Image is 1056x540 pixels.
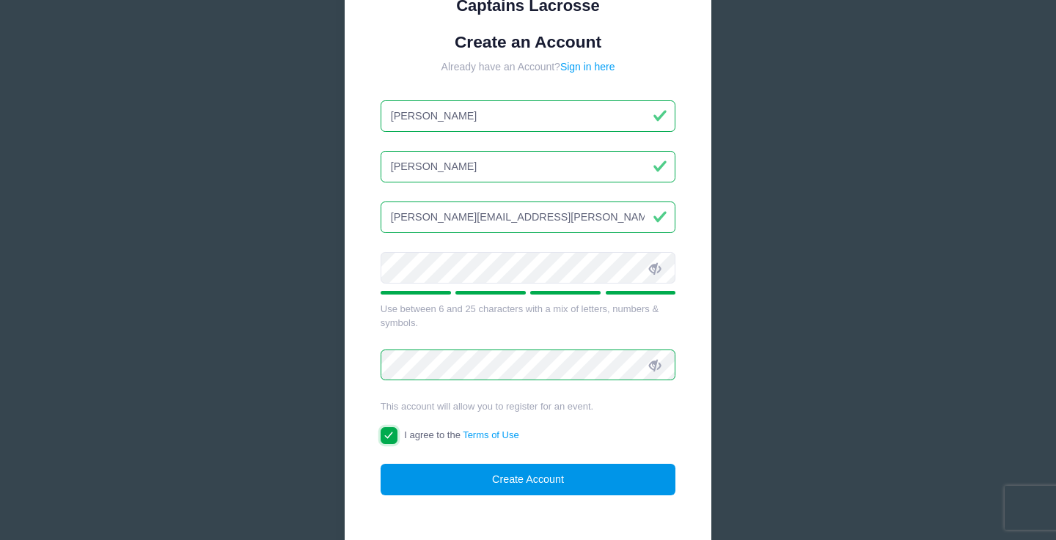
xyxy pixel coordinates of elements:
[381,201,676,233] input: Email
[381,302,676,330] div: Use between 6 and 25 characters with a mix of letters, numbers & symbols.
[381,464,676,495] button: Create Account
[381,427,397,444] input: I agree to theTerms of Use
[560,61,615,73] a: Sign in here
[381,151,676,182] input: Last Name
[404,429,518,440] span: I agree to the
[381,32,676,52] h1: Create an Account
[381,59,676,75] div: Already have an Account?
[381,100,676,132] input: First Name
[463,429,519,440] a: Terms of Use
[381,399,676,414] div: This account will allow you to register for an event.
